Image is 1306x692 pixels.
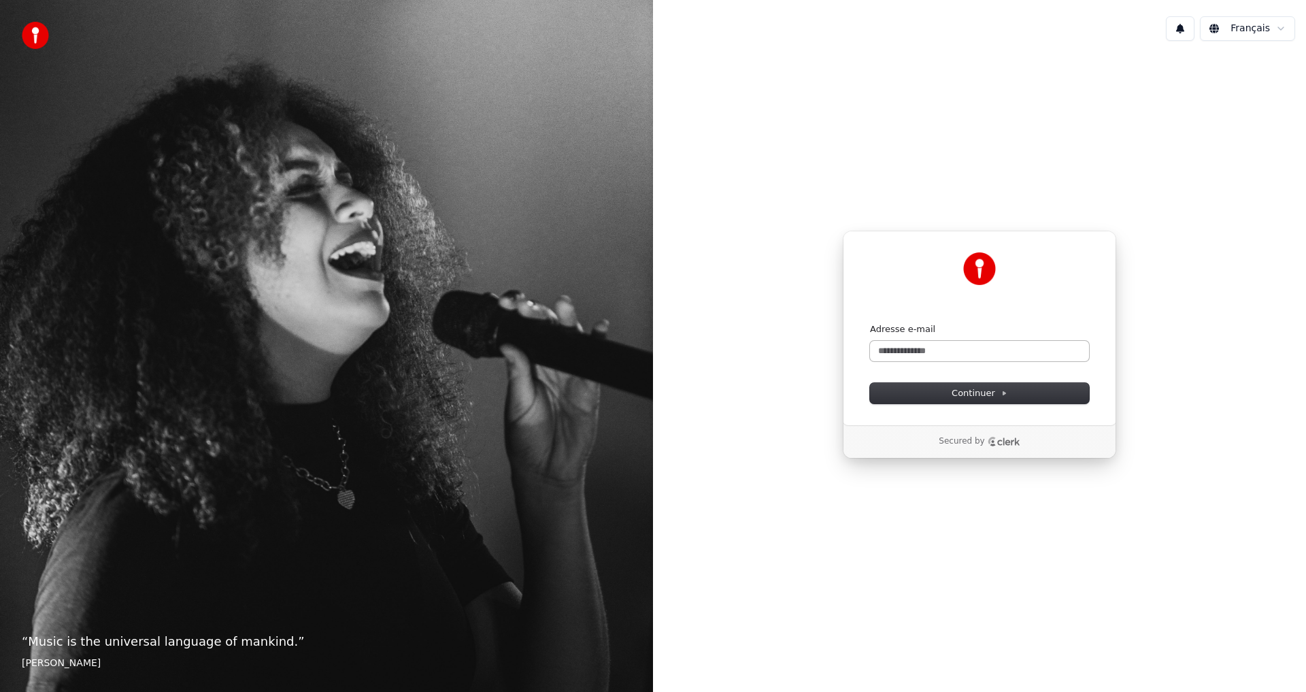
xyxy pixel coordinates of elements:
button: Continuer [870,383,1089,403]
a: Clerk logo [988,437,1020,446]
p: Secured by [939,436,984,447]
p: “ Music is the universal language of mankind. ” [22,632,631,651]
img: Youka [963,252,996,285]
span: Continuer [952,387,1007,399]
img: youka [22,22,49,49]
footer: [PERSON_NAME] [22,657,631,670]
label: Adresse e-mail [870,323,935,335]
